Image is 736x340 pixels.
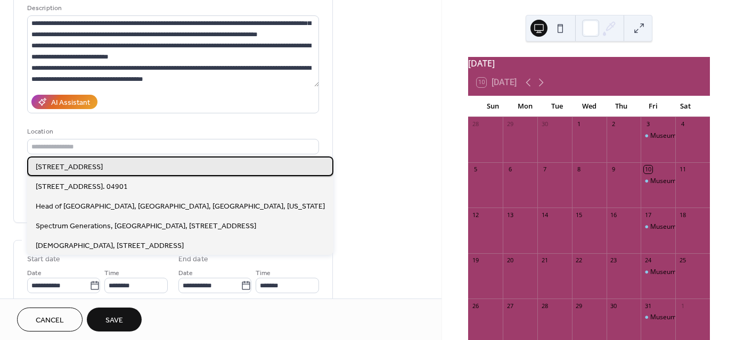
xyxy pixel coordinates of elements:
[575,256,583,264] div: 22
[105,315,123,326] span: Save
[650,177,694,186] div: Museum Open
[650,131,694,140] div: Museum Open
[27,268,42,279] span: Date
[644,120,652,128] div: 3
[650,313,694,322] div: Museum Open
[641,313,675,322] div: Museum Open
[541,211,549,219] div: 14
[87,308,142,331] button: Save
[51,97,90,109] div: AI Assistant
[471,165,479,173] div: 5
[27,3,317,14] div: Description
[678,120,686,128] div: 4
[610,120,618,128] div: 2
[637,96,669,117] div: Fri
[541,302,549,310] div: 28
[104,268,119,279] span: Time
[36,315,64,326] span: Cancel
[605,96,637,117] div: Thu
[678,256,686,264] div: 25
[641,177,675,186] div: Museum Open
[678,165,686,173] div: 11
[641,222,675,231] div: Museum Open
[644,302,652,310] div: 31
[610,211,618,219] div: 16
[644,256,652,264] div: 24
[36,181,128,192] span: [STREET_ADDRESS]. 04901
[509,96,541,117] div: Mon
[541,96,573,117] div: Tue
[506,211,514,219] div: 13
[506,165,514,173] div: 6
[650,268,694,277] div: Museum Open
[678,302,686,310] div: 1
[644,165,652,173] div: 10
[541,120,549,128] div: 30
[256,268,271,279] span: Time
[573,96,605,117] div: Wed
[36,220,256,231] span: Spectrum Generations, [GEOGRAPHIC_DATA], [STREET_ADDRESS]
[644,211,652,219] div: 17
[17,308,83,331] button: Cancel
[610,256,618,264] div: 23
[575,165,583,173] div: 8
[641,268,675,277] div: Museum Open
[471,120,479,128] div: 28
[31,95,97,109] button: AI Assistant
[506,256,514,264] div: 20
[575,120,583,128] div: 1
[506,120,514,128] div: 29
[477,96,509,117] div: Sun
[541,165,549,173] div: 7
[178,268,193,279] span: Date
[678,211,686,219] div: 18
[610,302,618,310] div: 30
[471,211,479,219] div: 12
[575,302,583,310] div: 29
[27,254,60,265] div: Start date
[471,302,479,310] div: 26
[27,126,317,137] div: Location
[36,240,184,251] span: [DEMOGRAPHIC_DATA], [STREET_ADDRESS]
[506,302,514,310] div: 27
[471,256,479,264] div: 19
[541,256,549,264] div: 21
[650,222,694,231] div: Museum Open
[36,201,325,212] span: Head of [GEOGRAPHIC_DATA], [GEOGRAPHIC_DATA], [GEOGRAPHIC_DATA], [US_STATE]
[669,96,701,117] div: Sat
[36,161,103,172] span: [STREET_ADDRESS]
[641,131,675,140] div: Museum Open
[575,211,583,219] div: 15
[610,165,618,173] div: 9
[468,57,710,70] div: [DATE]
[178,254,208,265] div: End date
